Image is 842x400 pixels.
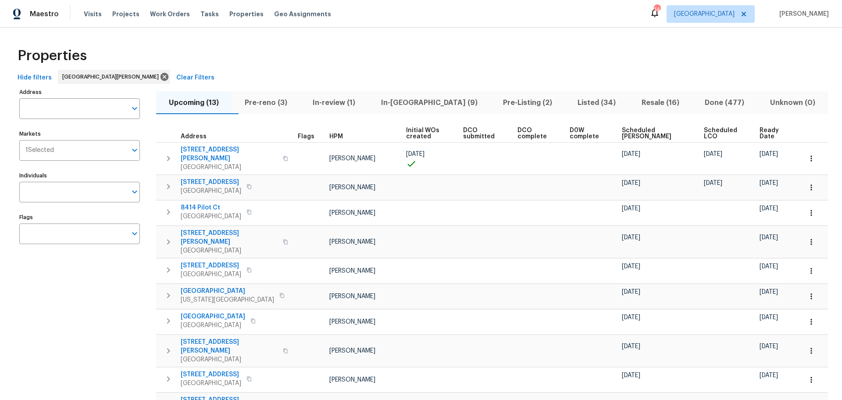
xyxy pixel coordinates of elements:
[622,205,640,212] span: [DATE]
[570,127,607,140] span: D0W complete
[18,51,87,60] span: Properties
[622,263,640,270] span: [DATE]
[329,319,375,325] span: [PERSON_NAME]
[128,144,141,156] button: Open
[181,203,241,212] span: 8414 Pilot Ct
[161,97,226,109] span: Upcoming (13)
[622,289,640,295] span: [DATE]
[570,97,623,109] span: Listed (34)
[181,312,245,321] span: [GEOGRAPHIC_DATA]
[329,184,375,191] span: [PERSON_NAME]
[237,97,294,109] span: Pre-reno (3)
[622,234,640,241] span: [DATE]
[84,10,102,18] span: Visits
[30,10,59,18] span: Maestro
[305,97,363,109] span: In-review (1)
[181,246,278,255] span: [GEOGRAPHIC_DATA]
[329,239,375,245] span: [PERSON_NAME]
[760,314,778,321] span: [DATE]
[463,127,503,140] span: DCO submitted
[760,263,778,270] span: [DATE]
[181,321,245,330] span: [GEOGRAPHIC_DATA]
[112,10,139,18] span: Projects
[128,102,141,115] button: Open
[62,72,162,81] span: [GEOGRAPHIC_DATA][PERSON_NAME]
[760,151,778,157] span: [DATE]
[697,97,752,109] span: Done (477)
[14,70,55,86] button: Hide filters
[329,293,375,299] span: [PERSON_NAME]
[128,227,141,240] button: Open
[329,348,375,354] span: [PERSON_NAME]
[181,370,241,379] span: [STREET_ADDRESS]
[181,287,274,295] span: [GEOGRAPHIC_DATA]
[622,314,640,321] span: [DATE]
[25,147,54,154] span: 1 Selected
[173,70,218,86] button: Clear Filters
[181,295,274,304] span: [US_STATE][GEOGRAPHIC_DATA]
[181,212,241,221] span: [GEOGRAPHIC_DATA]
[181,229,278,246] span: [STREET_ADDRESS][PERSON_NAME]
[622,343,640,350] span: [DATE]
[329,155,375,162] span: [PERSON_NAME]
[181,145,278,163] span: [STREET_ADDRESS][PERSON_NAME]
[622,372,640,378] span: [DATE]
[19,131,140,137] label: Markets
[763,97,823,109] span: Unknown (0)
[406,127,449,140] span: Initial WOs created
[58,70,170,84] div: [GEOGRAPHIC_DATA][PERSON_NAME]
[176,72,214,83] span: Clear Filters
[181,178,241,187] span: [STREET_ADDRESS]
[704,151,722,157] span: [DATE]
[181,270,241,279] span: [GEOGRAPHIC_DATA]
[373,97,485,109] span: In-[GEOGRAPHIC_DATA] (9)
[622,127,689,140] span: Scheduled [PERSON_NAME]
[704,180,722,186] span: [DATE]
[674,10,735,18] span: [GEOGRAPHIC_DATA]
[760,343,778,350] span: [DATE]
[704,127,745,140] span: Scheduled LCO
[517,127,555,140] span: DCO complete
[760,127,787,140] span: Ready Date
[19,215,140,220] label: Flags
[760,289,778,295] span: [DATE]
[298,133,314,140] span: Flags
[181,379,241,388] span: [GEOGRAPHIC_DATA]
[622,151,640,157] span: [DATE]
[760,180,778,186] span: [DATE]
[329,268,375,274] span: [PERSON_NAME]
[128,186,141,198] button: Open
[19,173,140,178] label: Individuals
[776,10,829,18] span: [PERSON_NAME]
[18,72,52,83] span: Hide filters
[760,372,778,378] span: [DATE]
[654,5,660,14] div: 14
[406,151,425,157] span: [DATE]
[229,10,264,18] span: Properties
[622,180,640,186] span: [DATE]
[329,377,375,383] span: [PERSON_NAME]
[760,234,778,241] span: [DATE]
[329,210,375,216] span: [PERSON_NAME]
[274,10,331,18] span: Geo Assignments
[329,133,343,140] span: HPM
[181,338,278,355] span: [STREET_ADDRESS][PERSON_NAME]
[760,205,778,212] span: [DATE]
[181,133,207,140] span: Address
[634,97,687,109] span: Resale (16)
[181,187,241,195] span: [GEOGRAPHIC_DATA]
[181,261,241,270] span: [STREET_ADDRESS]
[181,355,278,364] span: [GEOGRAPHIC_DATA]
[200,11,219,17] span: Tasks
[150,10,190,18] span: Work Orders
[496,97,560,109] span: Pre-Listing (2)
[19,90,140,95] label: Address
[181,163,278,172] span: [GEOGRAPHIC_DATA]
